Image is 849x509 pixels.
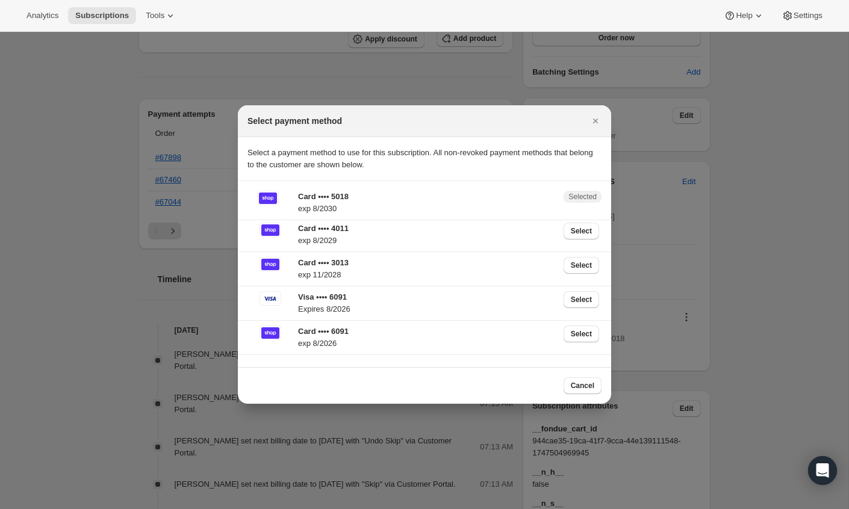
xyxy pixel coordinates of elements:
p: exp 11/2028 [298,269,556,281]
span: Select [571,261,592,270]
button: Select [564,223,599,239]
p: Card •••• 4011 [298,223,556,235]
button: Analytics [19,7,66,24]
span: Cancel [571,381,594,390]
span: Settings [794,11,823,20]
p: Card •••• 3013 [298,257,556,269]
p: Card •••• 5018 [298,191,556,203]
span: Select [571,226,592,236]
button: Help [717,7,771,24]
span: Subscriptions [75,11,129,20]
p: exp 8/2030 [298,203,556,215]
span: Help [736,11,752,20]
p: Select a payment method to use for this subscription. All non-revoked payment methods that belong... [247,147,602,171]
button: Cancel [564,377,602,394]
span: Tools [146,11,164,20]
button: Settings [774,7,830,24]
p: exp 8/2029 [298,235,556,247]
p: Visa •••• 6091 [298,291,556,303]
div: Open Intercom Messenger [808,456,837,485]
button: Select [564,257,599,274]
span: Select [571,295,592,304]
span: Select [571,329,592,339]
button: Close [587,113,604,129]
p: Card •••• 6091 [298,325,556,338]
button: Subscriptions [68,7,136,24]
p: exp 8/2026 [298,338,556,350]
button: Select [564,291,599,308]
h2: Select payment method [247,115,342,127]
p: Expires 8/2026 [298,303,556,315]
span: Analytics [26,11,58,20]
button: Tools [138,7,184,24]
button: Select [564,325,599,342]
span: Selected [568,192,597,202]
